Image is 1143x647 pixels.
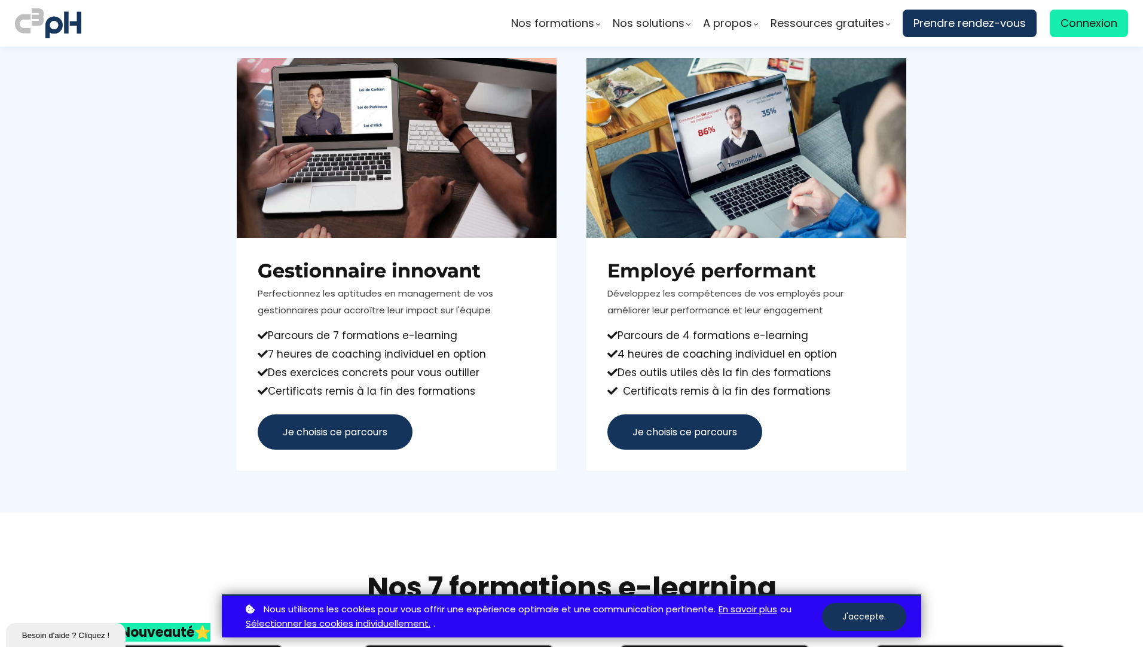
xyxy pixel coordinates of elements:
[607,327,885,344] div: Parcours de 4 formations e-learning
[719,602,777,617] a: En savoir plus
[258,383,536,399] div: Certificats remis à la fin des formations
[822,603,906,631] button: J'accepte.
[243,602,822,632] p: ou .
[121,623,210,642] strong: Nouveauté⭐
[6,621,128,647] iframe: chat widget
[258,327,536,344] div: Parcours de 7 formations e-learning
[1050,10,1128,37] a: Connexion
[15,6,81,41] img: logo C3PH
[246,617,430,631] a: Sélectionner les cookies individuellement.
[258,364,536,381] div: Des exercices concrets pour vous outiller
[607,414,762,450] button: Je choisis ce parcours
[258,287,493,316] span: Perfectionnez les aptitudes en management de vos gestionnaires pour accroître leur impact sur l'é...
[607,259,816,282] strong: Employé performant
[511,14,594,32] span: Nos formations
[1061,14,1117,32] span: Connexion
[607,287,844,316] span: Développez les compétences de vos employés pour améliorer leur performance et leur engagement
[258,259,481,282] b: Gestionnaire innovant
[703,14,752,32] span: A propos
[607,346,885,362] div: 4 heures de coaching individuel en option
[903,10,1037,37] a: Prendre rendez-vous
[607,383,885,399] div: Certificats remis à la fin des formations
[607,364,885,381] div: Des outils utiles dès la fin des formations
[264,602,716,617] span: Nous utilisons les cookies pour vous offrir une expérience optimale et une communication pertinente.
[283,425,387,440] span: Je choisis ce parcours
[258,346,536,362] div: 7 heures de coaching individuel en option
[913,14,1026,32] span: Prendre rendez-vous
[258,414,412,450] button: Je choisis ce parcours
[15,569,1128,606] h2: Nos 7 formations e-learning
[632,425,737,440] span: Je choisis ce parcours
[613,14,684,32] span: Nos solutions
[771,14,884,32] span: Ressources gratuites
